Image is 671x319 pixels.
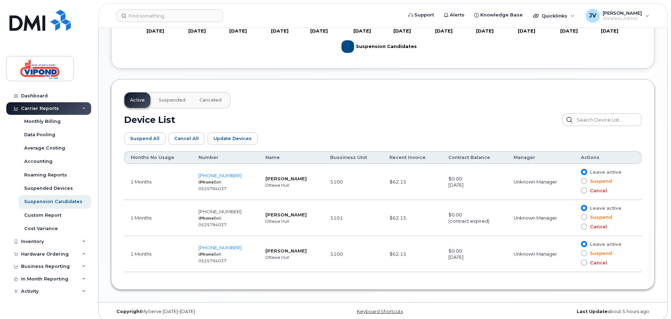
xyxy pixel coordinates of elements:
[587,250,612,257] span: Suspend
[587,205,622,211] span: Leave active
[310,28,328,34] tspan: [DATE]
[469,8,528,22] a: Knowledge Base
[442,236,507,272] td: $0.00
[518,28,535,34] tspan: [DATE]
[542,13,567,19] span: Quicklinks
[124,164,192,200] td: 1 Months
[198,252,214,257] strong: iPhone
[147,28,164,34] tspan: [DATE]
[587,169,622,175] span: Leave active
[393,28,411,34] tspan: [DATE]
[383,151,442,164] th: Recent Invoice
[442,200,507,236] td: $0.00
[439,8,469,22] a: Alerts
[383,164,442,200] td: $62.15
[589,12,596,20] span: JV
[587,178,612,185] span: Suspend
[581,9,654,23] div: Justin Vezina
[124,200,192,236] td: 1 Months
[324,151,384,164] th: Bussiness Unit
[562,113,642,126] input: Search Device List...
[603,16,642,21] span: Wireless Admin
[259,151,324,164] th: Name
[111,309,292,314] div: MyServe [DATE]–[DATE]
[601,28,618,34] tspan: [DATE]
[265,176,307,181] strong: [PERSON_NAME]
[198,173,242,178] a: [PHONE_NUMBER]
[198,209,242,214] a: [PHONE_NUMBER]
[213,135,252,142] span: Update Devices
[383,200,442,236] td: $62.15
[198,180,214,185] strong: iPhone
[324,164,384,200] td: 5100
[324,236,384,272] td: 5100
[159,97,185,103] span: Suspended
[198,216,214,221] strong: iPhone
[450,12,465,19] span: Alerts
[603,10,642,16] span: [PERSON_NAME]
[442,151,507,164] th: Contract Balance
[271,28,289,34] tspan: [DATE]
[587,187,607,194] span: Cancel
[198,252,226,263] small: Bell 0525794037
[587,223,607,230] span: Cancel
[265,255,289,260] small: Ottawa Hull
[353,28,371,34] tspan: [DATE]
[168,132,205,145] button: Cancel All
[577,309,608,314] strong: Last Update
[476,28,494,34] tspan: [DATE]
[229,28,247,34] tspan: [DATE]
[265,212,307,217] strong: [PERSON_NAME]
[507,151,575,164] th: Manager
[199,97,222,103] span: Canceled
[528,9,579,23] div: Quicklinks
[507,200,575,236] td: Unknown Manager
[587,259,607,266] span: Cancel
[448,218,489,224] span: (contract expired)
[507,236,575,272] td: Unknown Manager
[324,200,384,236] td: 5101
[188,28,206,34] tspan: [DATE]
[198,245,242,250] a: [PHONE_NUMBER]
[265,183,289,188] small: Ottawa Hull
[117,9,223,22] input: Find something...
[124,132,165,145] button: Suspend All
[473,309,655,314] div: about 5 hours ago
[575,151,642,164] th: Actions
[341,37,417,56] g: Legend
[507,164,575,200] td: Unknown Manager
[404,8,439,22] a: Support
[174,135,199,142] span: Cancel All
[414,12,434,19] span: Support
[130,135,160,142] span: Suspend All
[124,151,192,164] th: Months No Usage
[357,309,403,314] a: Keyboard Shortcuts
[198,216,226,227] small: Bell 0525794037
[208,132,258,145] button: Update Devices
[587,214,612,221] span: Suspend
[116,309,142,314] strong: Copyright
[124,236,192,272] td: 1 Months
[124,115,175,125] h2: Device List
[198,180,226,191] small: Bell 0525794037
[587,241,622,248] span: Leave active
[435,28,453,34] tspan: [DATE]
[383,236,442,272] td: $62.15
[341,37,417,56] g: Suspension Candidates
[192,151,259,164] th: Number
[448,254,501,261] div: [DATE]
[442,164,507,200] td: $0.00
[560,28,578,34] tspan: [DATE]
[265,219,289,224] small: Ottawa Hull
[448,182,501,188] div: [DATE]
[265,248,307,254] strong: [PERSON_NAME]
[480,12,523,19] span: Knowledge Base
